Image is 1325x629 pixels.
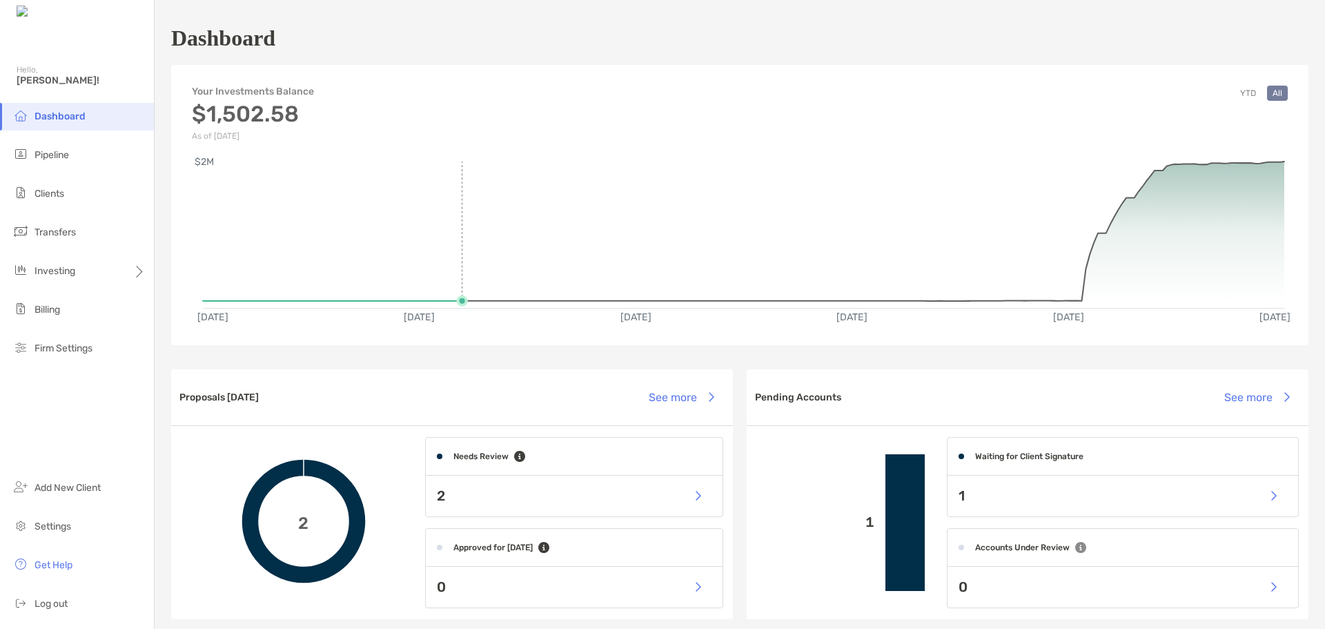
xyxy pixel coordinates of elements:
text: [DATE] [404,311,435,323]
h3: Pending Accounts [755,391,841,403]
p: 2 [437,487,445,505]
text: [DATE] [836,311,867,323]
button: See more [1213,382,1300,412]
button: YTD [1235,86,1262,101]
button: All [1267,86,1288,101]
text: [DATE] [1053,311,1084,323]
span: Investing [35,265,75,277]
button: See more [638,382,725,412]
text: [DATE] [620,311,651,323]
span: 2 [298,512,308,532]
span: [PERSON_NAME]! [17,75,146,86]
h4: Accounts Under Review [975,543,1070,552]
img: dashboard icon [12,107,29,124]
img: pipeline icon [12,146,29,162]
h4: Needs Review [453,452,509,461]
p: 1 [758,514,874,531]
span: Billing [35,304,60,316]
img: logout icon [12,594,29,611]
span: Add New Client [35,482,101,494]
p: 1 [959,487,965,505]
img: clients icon [12,184,29,201]
img: Zoe Logo [17,6,75,19]
p: 0 [437,579,446,596]
span: Pipeline [35,149,69,161]
text: $2M [195,156,214,168]
img: settings icon [12,517,29,534]
span: Log out [35,598,68,610]
img: add_new_client icon [12,478,29,495]
text: [DATE] [197,311,228,323]
img: investing icon [12,262,29,278]
h4: Waiting for Client Signature [975,452,1083,461]
span: Dashboard [35,110,86,122]
span: Clients [35,188,64,200]
img: get-help icon [12,556,29,572]
span: Firm Settings [35,342,92,354]
span: Transfers [35,226,76,238]
h1: Dashboard [171,26,275,51]
img: transfers icon [12,223,29,240]
h4: Approved for [DATE] [453,543,533,552]
text: [DATE] [1259,311,1290,323]
span: Get Help [35,559,72,571]
p: As of [DATE] [192,131,314,141]
h3: $1,502.58 [192,101,314,127]
h4: Your Investments Balance [192,86,314,97]
img: billing icon [12,300,29,317]
p: 0 [959,579,968,596]
h3: Proposals [DATE] [179,391,259,403]
img: firm-settings icon [12,339,29,356]
span: Settings [35,521,71,532]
